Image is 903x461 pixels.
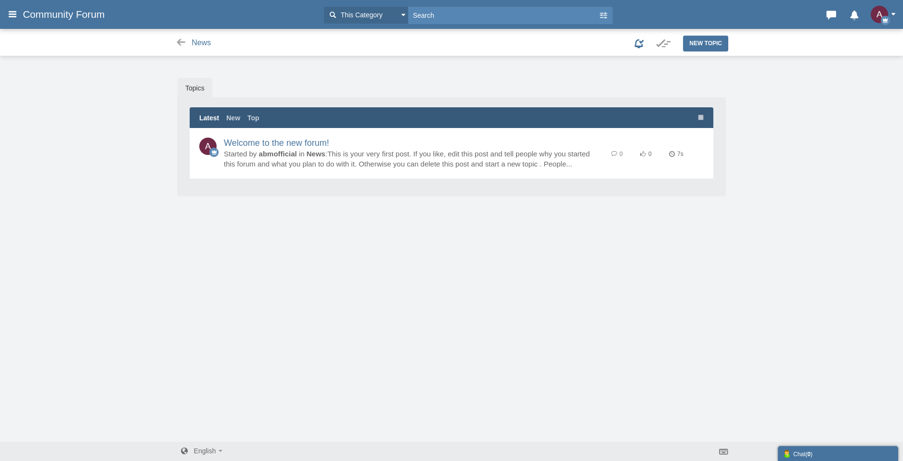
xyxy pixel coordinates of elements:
div: Chat [783,448,893,459]
a: Latest [199,113,219,123]
span: This Category [338,10,383,20]
input: Search [408,7,598,24]
a: Top [247,113,259,123]
span: 0 [648,151,652,157]
strong: 0 [807,451,811,458]
span: 0 [619,151,623,157]
a: Community Forum [23,6,112,23]
span: English [194,447,216,455]
span: News [192,38,211,47]
span: Community Forum [23,9,112,20]
a: abmofficial [259,150,297,158]
time: 7s [669,151,684,157]
a: Topics [178,78,212,98]
img: WHh4AAAAASUVORK5CYII= [871,6,888,23]
img: WHh4AAAAASUVORK5CYII= [199,138,217,155]
a: New [226,113,240,123]
span: New Topic [689,40,722,47]
a: Welcome to the new forum! [224,138,329,148]
a: New Topic [683,36,728,51]
button: This Category [324,7,408,24]
a: News [307,150,325,158]
span: ( ) [805,451,813,458]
